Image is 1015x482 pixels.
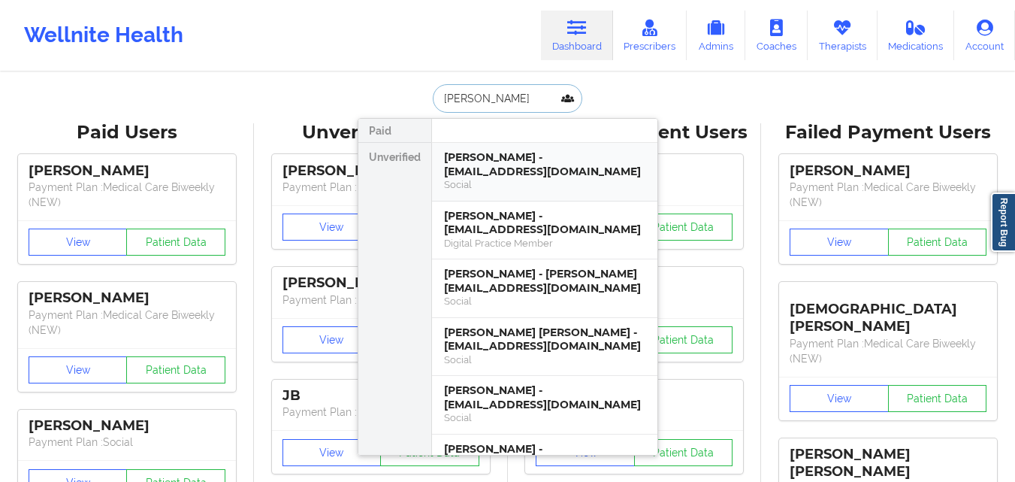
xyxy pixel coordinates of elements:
[282,162,479,180] div: [PERSON_NAME]
[29,290,225,307] div: [PERSON_NAME]
[444,237,645,250] div: Digital Practice Member
[29,308,225,338] p: Payment Plan : Medical Care Biweekly (NEW)
[444,353,645,366] div: Social
[790,336,986,366] p: Payment Plan : Medical Care Biweekly (NEW)
[634,439,733,466] button: Patient Data
[634,326,733,353] button: Patient Data
[358,119,431,143] div: Paid
[687,11,745,60] a: Admins
[29,435,225,450] p: Payment Plan : Social
[126,229,225,256] button: Patient Data
[444,267,645,295] div: [PERSON_NAME] - [PERSON_NAME][EMAIL_ADDRESS][DOMAIN_NAME]
[282,326,382,353] button: View
[634,214,733,241] button: Patient Data
[790,385,889,412] button: View
[444,150,645,178] div: [PERSON_NAME] - [EMAIL_ADDRESS][DOMAIN_NAME]
[444,411,645,424] div: Social
[991,192,1015,252] a: Report Bug
[790,180,986,210] p: Payment Plan : Medical Care Biweekly (NEW)
[29,229,128,256] button: View
[282,387,479,405] div: JB
[29,356,128,383] button: View
[444,326,645,353] div: [PERSON_NAME] [PERSON_NAME] - [EMAIL_ADDRESS][DOMAIN_NAME]
[29,180,225,210] p: Payment Plan : Medical Care Biweekly (NEW)
[444,442,645,470] div: [PERSON_NAME] - [EMAIL_ADDRESS][DOMAIN_NAME]
[11,121,243,144] div: Paid Users
[126,356,225,383] button: Patient Data
[745,11,808,60] a: Coaches
[541,11,613,60] a: Dashboard
[772,121,1004,144] div: Failed Payment Users
[878,11,955,60] a: Medications
[282,405,479,420] p: Payment Plan : Unmatched Plan
[808,11,878,60] a: Therapists
[790,446,986,480] div: [PERSON_NAME] [PERSON_NAME]
[790,162,986,180] div: [PERSON_NAME]
[282,214,382,241] button: View
[790,229,889,256] button: View
[444,295,645,308] div: Social
[790,290,986,335] div: [DEMOGRAPHIC_DATA][PERSON_NAME]
[29,417,225,435] div: [PERSON_NAME]
[954,11,1015,60] a: Account
[282,180,479,195] p: Payment Plan : Unmatched Plan
[282,293,479,308] p: Payment Plan : Unmatched Plan
[282,439,382,466] button: View
[444,178,645,191] div: Social
[888,385,987,412] button: Patient Data
[444,383,645,411] div: [PERSON_NAME] - [EMAIL_ADDRESS][DOMAIN_NAME]
[29,162,225,180] div: [PERSON_NAME]
[264,121,497,144] div: Unverified Users
[282,274,479,292] div: [PERSON_NAME]
[613,11,687,60] a: Prescribers
[888,229,987,256] button: Patient Data
[444,209,645,237] div: [PERSON_NAME] - [EMAIL_ADDRESS][DOMAIN_NAME]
